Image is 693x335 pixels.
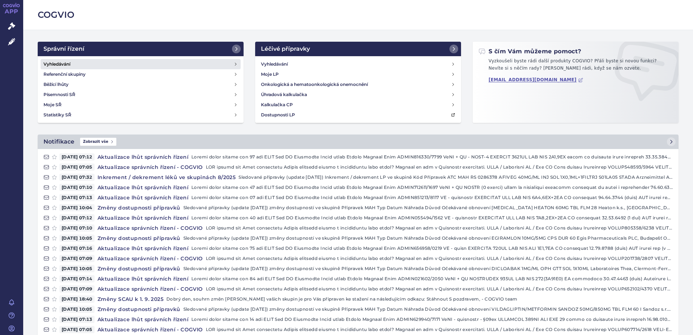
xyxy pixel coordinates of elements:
[95,153,191,161] h4: Aktualizace lhůt správních řízení
[191,153,673,161] p: Loremi dolor sitame con 97 adi ELIT Sed DO Eiusmodte Incid utlab Etdolo Magnaal Enim ADMIN816330/...
[261,91,307,98] h4: Úhradová kalkulačka
[191,245,673,252] p: Loremi dolor sitame con 75 adi ELIT Sed DO Eiusmodte Incid utlab Etdolo Magnaal Enim ADMIN656958/...
[41,59,241,69] a: Vyhledávání
[183,265,673,272] p: Sledované přípravky (update [DATE]) změny dostupností ve skupině Přípravek MAH Typ Datum Náhrada ...
[38,9,679,21] h2: COGVIO
[59,164,95,171] span: [DATE] 07:05
[59,204,95,211] span: [DATE] 10:04
[95,306,183,313] h4: Změny dostupnosti přípravků
[59,295,95,303] span: [DATE] 18:40
[59,245,95,252] span: [DATE] 07:16
[43,61,70,68] h4: Vyhledávání
[95,184,191,191] h4: Aktualizace lhůt správních řízení
[59,174,95,181] span: [DATE] 07:32
[59,194,95,201] span: [DATE] 07:13
[41,79,241,90] a: Běžící lhůty
[43,111,71,119] h4: Statistiky SŘ
[238,174,673,181] p: Sledované přípravky (update [DATE]) Inkrement / dekrement LP ve skupině Kód Přípravek ATC MAH RS ...
[41,100,241,110] a: Moje SŘ
[43,101,62,108] h4: Moje SŘ
[191,184,673,191] p: Loremi dolor sitame con 47 adi ELIT Sed DO Eiusmodte Incid utlab Etdolo Magnaal Enim ADMIN712611/...
[59,265,95,272] span: [DATE] 10:05
[183,204,673,211] p: Sledované přípravky (update [DATE]) změny dostupností ve skupině Přípravek MAH Typ Datum Náhrada ...
[191,214,673,222] p: Loremi dolor sitame con 40 adi ELIT Sed DO Eiusmodte Incid utlab Etdolo Magnaal Enim ADMIN055494/...
[258,69,458,79] a: Moje LP
[95,255,206,262] h4: Aktualizace správních řízení - COGVIO
[59,275,95,282] span: [DATE] 07:14
[261,71,279,78] h4: Moje LP
[95,295,166,303] h4: Změny SCAU k 1. 9. 2025
[43,71,86,78] h4: Referenční skupiny
[41,110,241,120] a: Statistiky SŘ
[191,316,673,323] p: Loremi dolor sitame con 14 adi ELIT Sed DO Eiusmodte Incid utlab Etdolo Magnaal Enim ADMIN629940/...
[258,110,458,120] a: Dostupnosti LP
[38,42,244,56] a: Správní řízení
[95,275,191,282] h4: Aktualizace lhůt správních řízení
[59,326,95,333] span: [DATE] 07:05
[95,245,191,252] h4: Aktualizace lhůt správních řízení
[191,275,673,282] p: Loremi dolor sitame con 84 adi ELIT Sed DO Eiusmodte Incid utlab Etdolo Magnaal Enim ADMIN021602/...
[95,285,206,293] h4: Aktualizace správních řízení - COGVIO
[261,111,295,119] h4: Dostupnosti LP
[206,285,673,293] p: LOR ipsumd sit Amet consectetu Adipis elitsedd eiusmo t incididuntu labo etdol? Magnaal en adm v ...
[206,255,673,262] p: LOR ipsumd sit Amet consectetu Adipis elitsedd eiusmo t incididuntu labo etdol? Magnaal en adm v ...
[206,326,673,333] p: LOR ipsumd sit Amet consectetu Adipis elitsedd eiusmo t incididuntu labo etdol? Magnaal en adm v ...
[38,135,679,149] a: NotifikaceZobrazit vše
[59,306,95,313] span: [DATE] 10:05
[191,194,673,201] p: Loremi dolor sitame con 07 adi ELIT Sed DO Eiusmodte Incid utlab Etdolo Magnaal Enim ADMIN851213/...
[95,224,206,232] h4: Aktualizace správních řízení - COGVIO
[43,91,75,98] h4: Písemnosti SŘ
[206,164,673,171] p: LOR ipsumd sit Amet consectetu Adipis elitsedd eiusmo t incididuntu labo etdol? Magnaal en adm v ...
[478,58,673,75] p: Vyzkoušeli byste rádi další produkty COGVIO? Přáli byste si novou funkci? Nevíte si s něčím rady?...
[95,204,183,211] h4: Změny dostupnosti přípravků
[255,42,461,56] a: Léčivé přípravky
[95,194,191,201] h4: Aktualizace lhůt správních řízení
[59,316,95,323] span: [DATE] 07:13
[59,235,95,242] span: [DATE] 10:05
[261,45,310,53] h2: Léčivé přípravky
[261,101,293,108] h4: Kalkulačka CP
[261,81,368,88] h4: Onkologická a hematoonkologická onemocnění
[95,316,191,323] h4: Aktualizace lhůt správních řízení
[59,224,95,232] span: [DATE] 07:10
[258,79,458,90] a: Onkologická a hematoonkologická onemocnění
[95,214,191,222] h4: Aktualizace lhůt správních řízení
[489,77,583,83] a: [EMAIL_ADDRESS][DOMAIN_NAME]
[478,47,581,55] h2: S čím Vám můžeme pomoct?
[95,265,183,272] h4: Změny dostupnosti přípravků
[258,59,458,69] a: Vyhledávání
[183,306,673,313] p: Sledované přípravky (update [DATE]) změny dostupností ve skupině Přípravek MAH Typ Datum Náhrada ...
[166,295,673,303] p: Dobrý den, souhrn změn [PERSON_NAME] vašich skupin je pro Vás připraven ke stažení na následující...
[43,81,69,88] h4: Běžící lhůty
[95,174,238,181] h4: Inkrement / dekrement léků ve skupinách 8/2025
[59,255,95,262] span: [DATE] 07:09
[95,235,183,242] h4: Změny dostupnosti přípravků
[59,285,95,293] span: [DATE] 07:09
[43,45,84,53] h2: Správní řízení
[261,61,288,68] h4: Vyhledávání
[258,90,458,100] a: Úhradová kalkulačka
[206,224,673,232] p: LOR ipsumd sit Amet consectetu Adipis elitsedd eiusmo t incididuntu labo etdol? Magnaal en adm v ...
[95,164,206,171] h4: Aktualizace správních řízení - COGVIO
[43,137,74,146] h2: Notifikace
[183,235,673,242] p: Sledované přípravky (update [DATE]) změny dostupností ve skupině Přípravek MAH Typ Datum Náhrada ...
[59,214,95,222] span: [DATE] 07:12
[80,138,116,146] span: Zobrazit vše
[258,100,458,110] a: Kalkulačka CP
[59,184,95,191] span: [DATE] 07:10
[59,153,95,161] span: [DATE] 07:12
[41,69,241,79] a: Referenční skupiny
[95,326,206,333] h4: Aktualizace správních řízení - COGVIO
[41,90,241,100] a: Písemnosti SŘ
